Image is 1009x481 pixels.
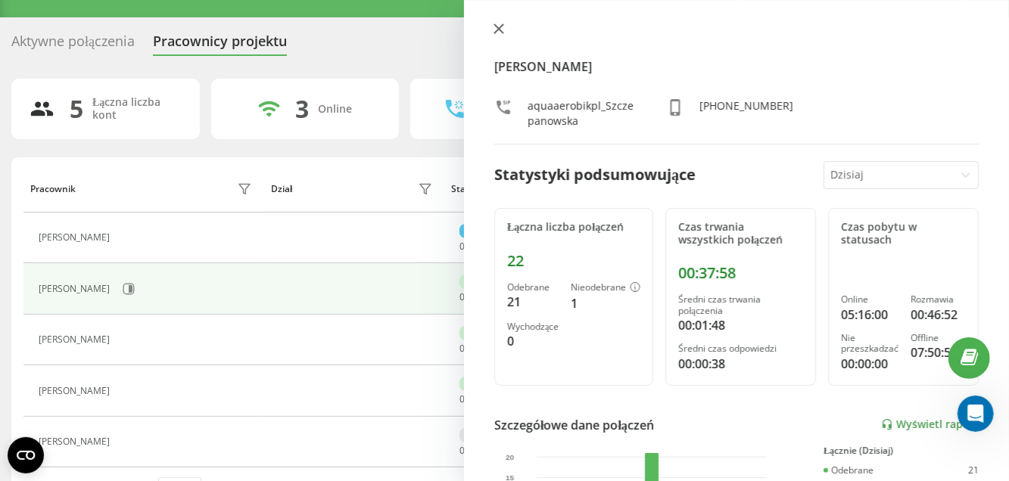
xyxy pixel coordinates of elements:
[39,334,114,345] div: [PERSON_NAME]
[459,240,470,253] span: 00
[39,436,114,447] div: [PERSON_NAME]
[507,293,559,311] div: 21
[507,332,559,350] div: 0
[571,294,640,312] div: 1
[911,294,966,305] div: Rozmawia
[678,294,803,316] div: Średni czas trwania połączenia
[70,95,83,123] div: 5
[507,252,640,270] div: 22
[92,96,182,122] div: Łączna liczba kont
[507,321,559,332] div: Wychodzące
[911,333,966,343] div: Offline
[271,184,292,194] div: Dział
[911,343,966,362] div: 07:50:53
[459,290,470,303] span: 05
[459,377,499,391] div: Online
[459,445,496,456] div: : :
[39,386,114,396] div: [PERSON_NAME]
[841,306,898,324] div: 05:16:00
[699,98,793,129] div: [PHONE_NUMBER]
[451,184,480,194] div: Status
[824,465,874,476] div: Odebrane
[39,232,114,243] div: [PERSON_NAME]
[494,163,696,186] div: Statystyki podsumowujące
[459,394,496,405] div: : :
[459,224,515,238] div: Rozmawia
[295,95,309,123] div: 3
[459,326,499,340] div: Online
[459,342,470,355] span: 02
[968,465,979,476] div: 21
[824,445,979,456] div: Łącznie (Dzisiaj)
[39,284,114,294] div: [PERSON_NAME]
[153,33,287,57] div: Pracownicy projektu
[881,418,979,431] a: Wyświetl raport
[30,184,76,194] div: Pracownik
[459,343,496,354] div: : :
[459,428,500,442] div: Offline
[494,416,654,434] div: Szczegółowe dane połączeń
[507,221,640,234] div: Łączna liczba połączeń
[678,264,803,282] div: 00:37:58
[841,221,966,247] div: Czas pobytu w statusach
[678,343,803,354] div: Średni czas odpowiedzi
[506,452,515,461] text: 20
[571,282,640,294] div: Nieodebrane
[459,241,496,252] div: : :
[494,57,979,76] h4: [PERSON_NAME]
[841,355,898,373] div: 00:00:00
[459,292,496,303] div: : :
[841,333,898,355] div: Nie przeszkadzać
[528,98,636,129] div: aquaaerobikpl_Szczepanowska
[678,355,803,373] div: 00:00:38
[318,103,352,116] div: Online
[678,221,803,247] div: Czas trwania wszystkich połączeń
[459,444,470,457] span: 00
[678,316,803,334] div: 00:01:48
[11,33,135,57] div: Aktywne połączenia
[8,437,44,473] button: Open CMP widget
[958,396,994,432] iframe: Intercom live chat
[459,275,499,289] div: Online
[911,306,966,324] div: 00:46:52
[841,294,898,305] div: Online
[459,393,470,405] span: 01
[507,282,559,293] div: Odebrane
